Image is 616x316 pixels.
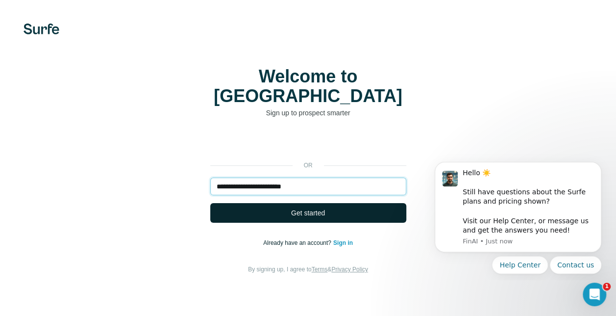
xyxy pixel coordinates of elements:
[248,266,368,273] span: By signing up, I agree to &
[312,266,328,273] a: Terms
[420,154,616,280] iframe: Intercom notifications message
[293,161,324,170] p: or
[603,283,611,290] span: 1
[583,283,606,306] iframe: Intercom live chat
[210,67,406,106] h1: Welcome to [GEOGRAPHIC_DATA]
[333,239,353,246] a: Sign in
[24,24,59,34] img: Surfe's logo
[210,203,406,223] button: Get started
[205,132,411,154] iframe: Przycisk Zaloguj się przez Google
[291,208,325,218] span: Get started
[210,108,406,118] p: Sign up to prospect smarter
[331,266,368,273] a: Privacy Policy
[263,239,333,246] span: Already have an account?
